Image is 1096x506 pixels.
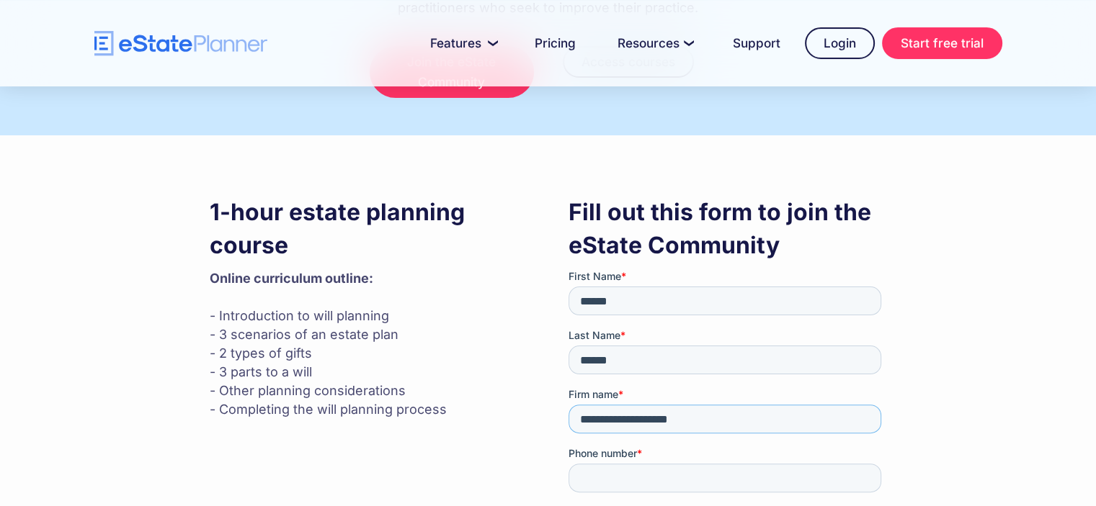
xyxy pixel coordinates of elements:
[210,271,373,286] strong: Online curriculum outline: ‍
[517,29,593,58] a: Pricing
[413,29,510,58] a: Features
[600,29,708,58] a: Resources
[882,27,1002,59] a: Start free trial
[716,29,798,58] a: Support
[569,196,887,262] h3: Fill out this form to join the eState Community
[210,269,528,419] p: - Introduction to will planning - 3 scenarios of an estate plan - 2 types of gifts - 3 parts to a...
[94,31,267,56] a: home
[805,27,875,59] a: Login
[210,196,528,262] h3: 1-hour estate planning course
